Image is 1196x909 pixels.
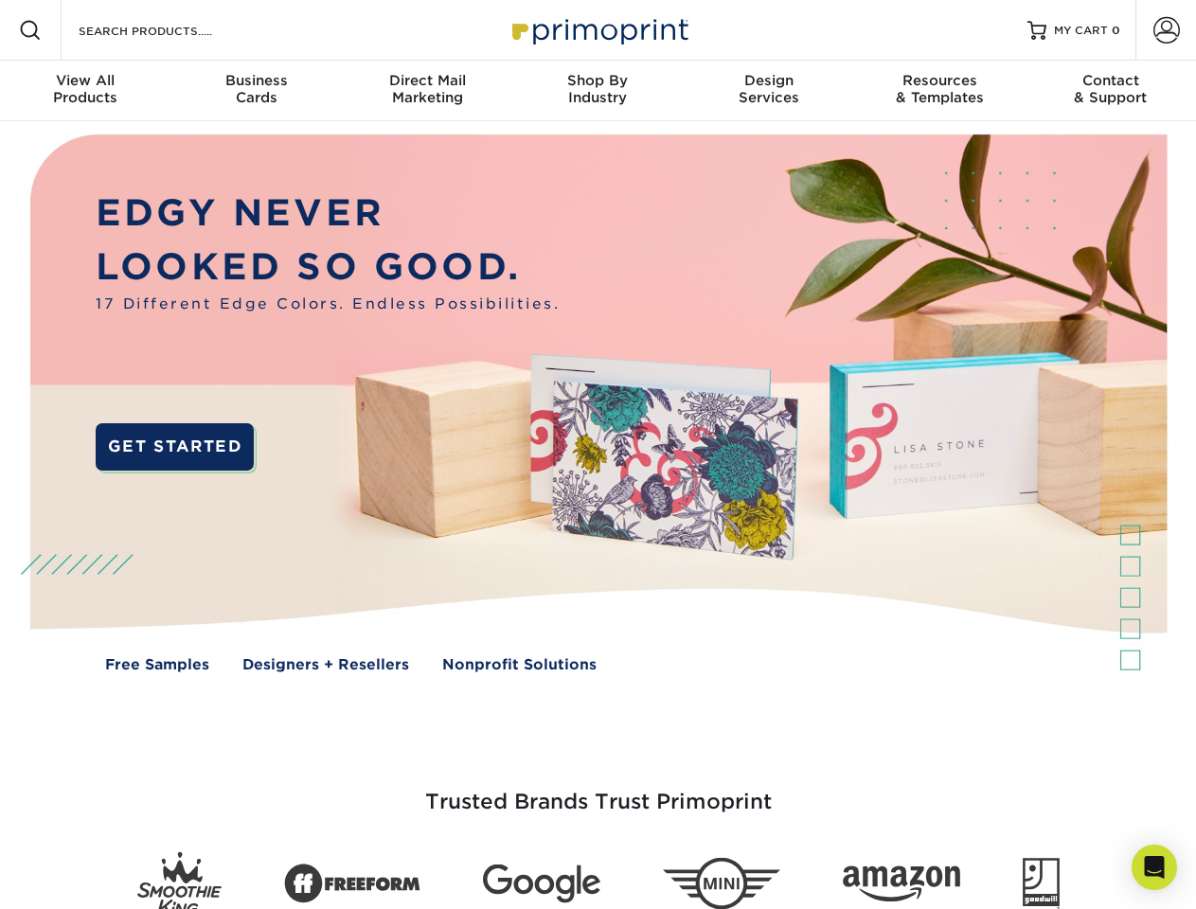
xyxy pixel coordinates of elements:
img: Primoprint [504,9,693,50]
img: Goodwill [1023,858,1060,909]
div: & Support [1026,72,1196,106]
a: DesignServices [684,61,854,121]
a: Contact& Support [1026,61,1196,121]
span: Shop By [512,72,683,89]
a: Resources& Templates [854,61,1025,121]
a: GET STARTED [96,423,254,471]
span: 17 Different Edge Colors. Endless Possibilities. [96,294,560,315]
div: Services [684,72,854,106]
div: Cards [170,72,341,106]
span: 0 [1112,24,1120,37]
div: Marketing [342,72,512,106]
span: Business [170,72,341,89]
div: & Templates [854,72,1025,106]
a: Direct MailMarketing [342,61,512,121]
input: SEARCH PRODUCTS..... [77,19,261,42]
div: Industry [512,72,683,106]
img: Amazon [843,866,960,902]
span: MY CART [1054,23,1108,39]
a: Free Samples [105,654,209,676]
a: Shop ByIndustry [512,61,683,121]
span: Design [684,72,854,89]
p: EDGY NEVER [96,187,560,241]
img: Google [483,864,600,903]
a: Designers + Resellers [242,654,409,676]
span: Direct Mail [342,72,512,89]
div: Open Intercom Messenger [1132,845,1177,890]
a: BusinessCards [170,61,341,121]
h3: Trusted Brands Trust Primoprint [45,744,1152,837]
a: Nonprofit Solutions [442,654,597,676]
span: Resources [854,72,1025,89]
span: Contact [1026,72,1196,89]
p: LOOKED SO GOOD. [96,241,560,294]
